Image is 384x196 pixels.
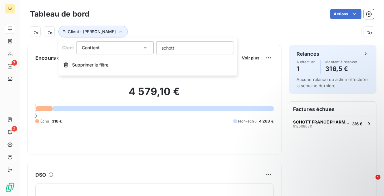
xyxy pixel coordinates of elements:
[12,60,17,66] span: 7
[72,62,108,68] span: Supprimer le filtre
[52,118,62,124] span: 316 €
[352,121,362,126] span: 316 €
[58,58,237,72] button: Supprimer le filtre
[82,45,100,50] span: Contient
[30,8,89,20] h3: Tableau de bord
[326,64,357,74] h4: 316,5 €
[35,54,71,62] h6: Encours client
[5,4,15,14] div: AA
[326,60,357,64] span: Montant à relancer
[297,64,315,74] h4: 1
[62,45,74,50] span: Client
[293,124,312,128] span: 9125080311
[289,117,376,130] button: SCHOTT FRANCE PHARMA SYSTEMS9125080311316 €
[58,26,128,38] button: Client : [PERSON_NAME]
[289,102,376,117] h6: Factures échues
[238,118,257,124] span: Non-échu
[363,175,378,190] iframe: Intercom live chat
[297,50,319,58] h6: Relances
[242,55,259,60] span: Voir plus
[259,118,274,124] span: 4 263 €
[5,182,15,192] img: Logo LeanPay
[40,118,49,124] span: Échu
[12,126,17,132] span: 2
[35,171,46,178] h6: DSO
[330,9,362,19] button: Actions
[240,55,261,61] button: Voir plus
[35,85,274,104] h2: 4 579,10 €
[34,113,37,118] span: 0
[297,77,368,88] span: Aucune relance ou action effectuée la semaine dernière.
[297,60,315,64] span: À effectuer
[293,119,350,124] span: SCHOTT FRANCE PHARMA SYSTEMS
[376,175,381,180] span: 1
[156,41,233,54] input: placeholder
[259,135,384,179] iframe: Intercom notifications message
[68,29,116,34] span: Client : [PERSON_NAME]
